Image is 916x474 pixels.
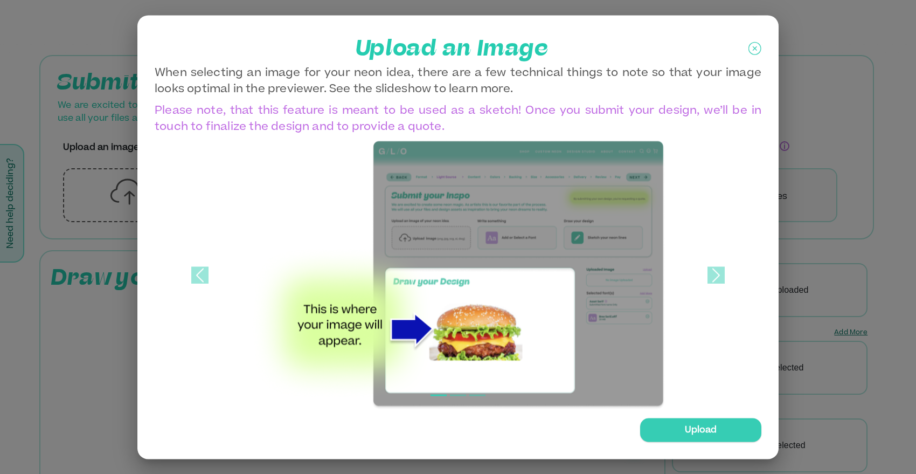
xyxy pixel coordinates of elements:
[862,422,916,474] iframe: Chat Widget
[469,389,485,401] button: Slide 3
[640,418,761,442] div: Upload
[251,140,666,410] img: img1
[155,65,761,97] p: When selecting an image for your neon idea, there are a few technical things to note so that your...
[155,32,748,65] p: Upload an Image
[431,389,447,401] button: Slide 1
[450,389,466,401] button: Slide 2
[155,102,761,135] p: Please note, that this feature is meant to be used as a sketch! Once you submit your design, we’l...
